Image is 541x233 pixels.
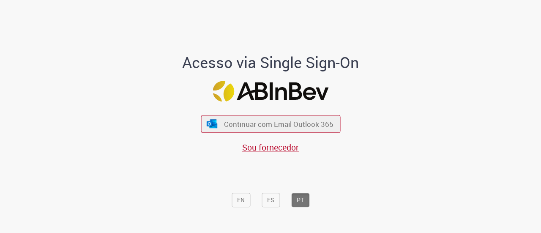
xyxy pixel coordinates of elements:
h1: Acesso via Single Sign-On [153,54,388,71]
button: ES [262,193,280,207]
button: PT [291,193,309,207]
span: Continuar com Email Outlook 365 [224,119,333,129]
img: ícone Azure/Microsoft 360 [206,119,218,128]
img: Logo ABInBev [213,81,328,101]
button: ícone Azure/Microsoft 360 Continuar com Email Outlook 365 [201,115,340,133]
a: Sou fornecedor [242,142,299,153]
button: EN [232,193,250,207]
